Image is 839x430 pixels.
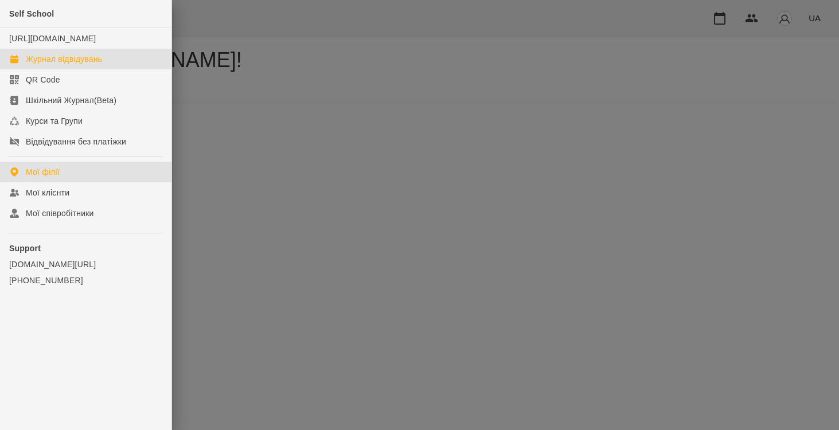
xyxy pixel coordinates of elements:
[9,275,162,286] a: [PHONE_NUMBER]
[26,115,83,127] div: Курси та Групи
[26,136,126,147] div: Відвідування без платіжки
[26,74,60,85] div: QR Code
[26,166,60,178] div: Мої філії
[26,208,94,219] div: Мої співробітники
[9,9,54,18] span: Self School
[9,259,162,270] a: [DOMAIN_NAME][URL]
[26,95,116,106] div: Шкільний Журнал(Beta)
[26,187,69,198] div: Мої клієнти
[26,53,102,65] div: Журнал відвідувань
[9,34,96,43] a: [URL][DOMAIN_NAME]
[9,243,162,254] p: Support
